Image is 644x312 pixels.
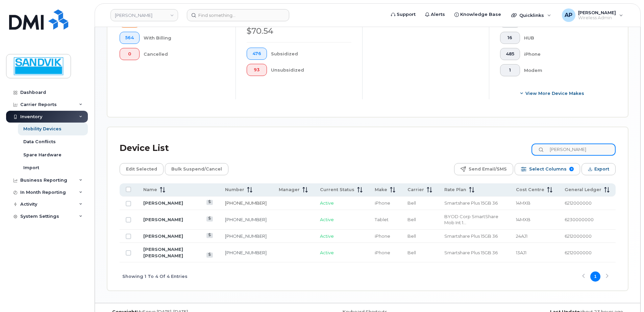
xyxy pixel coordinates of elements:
[187,9,289,21] input: Find something...
[144,48,225,60] div: Cancelled
[125,35,134,41] span: 564
[375,217,389,222] span: Tablet
[206,253,213,258] a: View Last Bill
[515,163,580,175] button: Select Columns 9
[386,8,420,21] a: Support
[444,214,498,226] span: BYOD Corp SmartShare Mob Int 10
[516,187,544,193] span: Cost Centre
[143,187,157,193] span: Name
[397,11,416,18] span: Support
[516,250,526,255] span: 13AJ1
[252,51,261,56] span: 476
[454,163,513,175] button: Send Email/SMS
[120,163,164,175] button: Edit Selected
[225,233,267,239] a: [PHONE_NUMBER]
[120,139,169,157] div: Device List
[420,8,450,21] a: Alerts
[320,233,334,239] span: Active
[525,90,584,97] span: View More Device Makes
[225,200,267,206] a: [PHONE_NUMBER]
[450,8,506,21] a: Knowledge Base
[569,167,574,171] span: 9
[565,250,592,255] span: 6212000000
[247,25,351,37] div: $70.54
[126,164,157,174] span: Edit Selected
[444,187,466,193] span: Rate Plan
[171,164,222,174] span: Bulk Suspend/Cancel
[206,233,213,238] a: View Last Bill
[120,48,140,60] button: 0
[506,68,514,73] span: 1
[516,233,527,239] span: 24AJ1
[500,64,520,76] button: 1
[247,48,267,60] button: 476
[524,64,605,76] div: Modem
[375,233,390,239] span: iPhone
[519,12,544,18] span: Quicklinks
[516,217,530,222] span: 14MXB
[444,250,498,255] span: Smartshare Plus 15GB 36
[407,217,416,222] span: Bell
[594,164,609,174] span: Export
[271,64,352,76] div: Unsubsidized
[557,8,628,22] div: Annette Panzani
[524,32,605,44] div: HUB
[143,233,183,239] a: [PERSON_NAME]
[407,200,416,206] span: Bell
[143,246,183,258] a: [PERSON_NAME] [PERSON_NAME]
[578,10,616,15] span: [PERSON_NAME]
[320,187,354,193] span: Current Status
[516,200,530,206] span: 14MXB
[581,163,616,175] button: Export
[279,187,300,193] span: Manager
[375,187,387,193] span: Make
[144,32,225,44] div: With Billing
[407,187,424,193] span: Carrier
[565,217,594,222] span: 6230000000
[500,32,520,44] button: 16
[320,200,334,206] span: Active
[125,51,134,57] span: 0
[120,32,140,44] button: 564
[444,233,498,239] span: Smartshare Plus 15GB 36
[225,217,267,222] a: [PHONE_NUMBER]
[565,200,592,206] span: 6212000000
[407,233,416,239] span: Bell
[320,250,334,255] span: Active
[578,15,616,21] span: Wireless Admin
[529,164,567,174] span: Select Columns
[531,144,616,156] input: Search Device List ...
[506,8,556,22] div: Quicklinks
[565,233,592,239] span: 6212000000
[565,11,572,19] span: AP
[225,250,267,255] a: [PHONE_NUMBER]
[500,48,520,60] button: 485
[506,51,514,57] span: 485
[407,250,416,255] span: Bell
[469,164,507,174] span: Send Email/SMS
[247,64,267,76] button: 93
[590,271,600,282] button: Page 1
[143,217,183,222] a: [PERSON_NAME]
[524,48,605,60] div: iPhone
[375,200,390,206] span: iPhone
[500,87,605,99] button: View More Device Makes
[431,11,445,18] span: Alerts
[506,35,514,41] span: 16
[110,9,178,21] a: Sandvik Tamrock
[444,200,498,206] span: Smartshare Plus 15GB 36
[122,271,188,282] span: Showing 1 To 4 Of 4 Entries
[143,200,183,206] a: [PERSON_NAME]
[271,48,352,60] div: Subsidized
[460,11,501,18] span: Knowledge Base
[165,163,228,175] button: Bulk Suspend/Cancel
[320,217,334,222] span: Active
[206,216,213,222] a: View Last Bill
[206,200,213,205] a: View Last Bill
[565,187,601,193] span: General Ledger
[375,250,390,255] span: iPhone
[252,67,261,73] span: 93
[225,187,244,193] span: Number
